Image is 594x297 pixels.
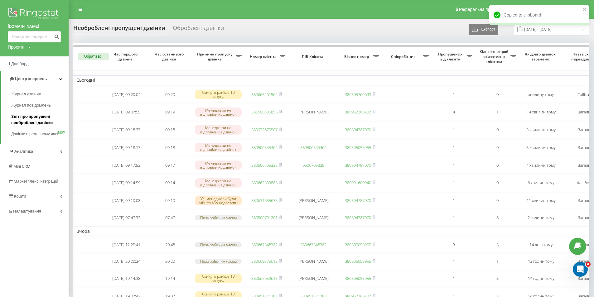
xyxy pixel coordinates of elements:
[345,92,371,97] a: 380505760693
[11,102,51,108] span: Журнал повідомлень
[519,192,563,209] td: 11 хвилин тому
[476,270,519,287] td: 3
[14,149,33,154] span: Аналiтика
[432,210,476,225] td: 1
[345,180,371,185] a: 380991600940
[288,270,338,287] td: [PERSON_NAME]
[476,139,519,156] td: 0
[195,108,242,117] div: Менеджери не відповіли на дзвінок
[519,254,563,269] td: 13 годин тому
[148,104,192,120] td: 09:19
[251,242,278,247] a: 380667348382
[251,198,278,203] a: 380631635633
[251,92,278,97] a: 380665261562
[73,25,165,34] div: Необроблені пропущені дзвінки
[148,192,192,209] td: 09:10
[519,139,563,156] td: 3 хвилини тому
[148,86,192,103] td: 09:20
[195,178,242,188] div: Менеджери не відповіли на дзвінок
[148,139,192,156] td: 09:18
[345,215,371,220] a: 380504787070
[432,122,476,138] td: 1
[148,157,192,174] td: 09:17
[251,275,278,281] a: 380662659615
[519,270,563,287] td: 14 годин тому
[294,54,333,59] span: ПІБ Клієнта
[476,157,519,174] td: 0
[148,175,192,191] td: 09:14
[148,237,192,252] td: 20:48
[385,54,423,59] span: Співробітник
[8,44,25,50] div: Проекти
[14,194,26,199] span: Кошти
[432,157,476,174] td: 1
[519,104,563,120] td: 14 хвилин тому
[345,162,371,168] a: 380504787070
[586,262,591,267] span: 4
[251,215,278,220] a: 380500791201
[519,237,563,252] td: 14 днів тому
[148,122,192,138] td: 09:18
[251,180,278,185] a: 380662533885
[345,242,371,247] a: 380505055955
[432,192,476,209] td: 1
[11,131,58,137] span: Дзвінки в реальному часі
[15,76,47,81] span: Центр звернень
[104,192,148,209] td: [DATE] 09:10:08
[104,104,148,120] td: [DATE] 09:07:55
[432,237,476,252] td: 3
[104,237,148,252] td: [DATE] 12:25:41
[195,259,242,264] div: Поза робочим часом
[432,104,476,120] td: 4
[345,258,371,264] a: 380505055955
[341,54,373,59] span: Бізнес номер
[8,23,61,30] a: [DOMAIN_NAME]
[476,192,519,209] td: 0
[104,122,148,138] td: [DATE] 09:18:27
[104,175,148,191] td: [DATE] 09:14:59
[11,100,69,111] a: Журнал повідомлень
[195,90,242,99] div: Скинуто раніше 10 секунд
[104,139,148,156] td: [DATE] 09:18:13
[476,104,519,120] td: 1
[345,145,371,150] a: 380505055955
[195,242,242,247] div: Поза робочим часом
[519,122,563,138] td: 3 хвилини тому
[432,270,476,287] td: 1
[195,274,242,283] div: Скинуто раніше 10 секунд
[148,270,192,287] td: 19:14
[11,61,29,66] span: Дашборд
[524,52,558,61] span: Як довго дзвінок втрачено
[432,175,476,191] td: 1
[78,53,109,60] button: Обрати всі
[288,192,338,209] td: [PERSON_NAME]
[251,109,278,115] a: 380500335855
[489,5,589,25] div: Copied to clipboard!
[251,258,278,264] a: 380669375612
[13,164,30,169] span: Mini CRM
[248,54,280,59] span: Номер клієнта
[432,139,476,156] td: 1
[251,127,278,132] a: 380932670507
[11,128,69,140] a: Дзвінки в реальному часіNEW
[459,7,505,12] span: Реферальна програма
[432,86,476,103] td: 1
[251,162,278,168] a: 380506705335
[469,24,498,35] button: Експорт
[435,52,467,61] span: Пропущених від клієнта
[432,254,476,269] td: 1
[476,122,519,138] td: 0
[104,254,148,269] td: [DATE] 20:20:34
[479,49,510,64] span: Кількість спроб зв'язатись з клієнтом
[195,125,242,134] div: Менеджери не відповіли на дзвінок
[13,209,41,213] span: Налаштування
[148,210,192,225] td: 07:47
[300,242,326,247] a: 380667348382
[302,162,324,168] a: 0506705335
[476,175,519,191] td: 0
[195,143,242,152] div: Менеджери не відповіли на дзвінок
[8,31,61,42] input: Пошук за номером
[519,175,563,191] td: 6 хвилин тому
[251,145,278,150] a: 380506546462
[104,270,148,287] td: [DATE] 19:14:38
